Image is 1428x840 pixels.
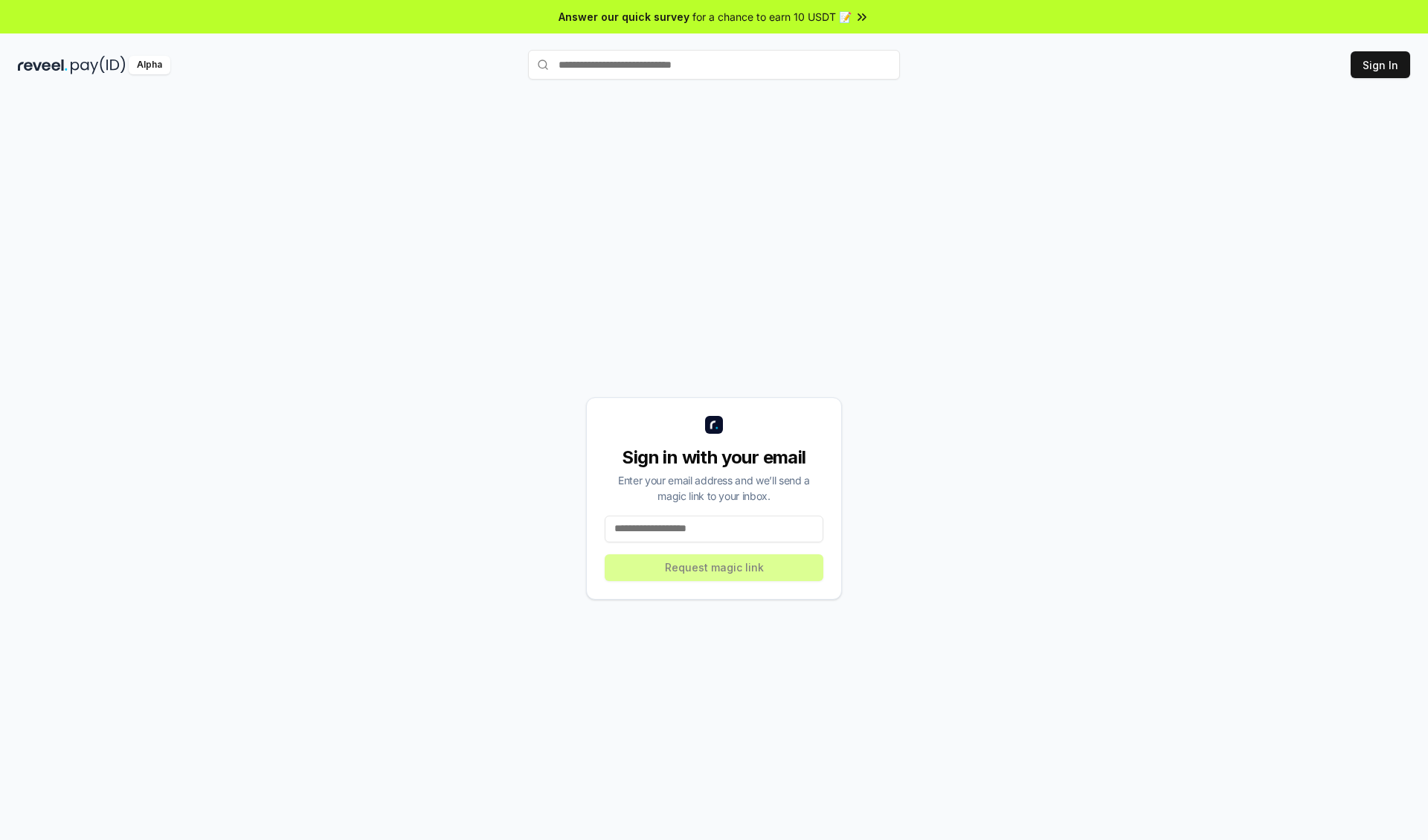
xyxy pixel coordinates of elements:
img: logo_small [705,416,723,434]
div: Sign in with your email [605,446,823,469]
span: for a chance to earn 10 USDT 📝 [692,9,852,25]
img: reveel_dark [18,56,68,74]
span: Answer our quick survey [559,9,689,25]
button: Sign In [1351,51,1410,78]
div: Alpha [129,56,170,74]
div: Enter your email address and we’ll send a magic link to your inbox. [605,472,823,504]
img: pay_id [71,56,126,74]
